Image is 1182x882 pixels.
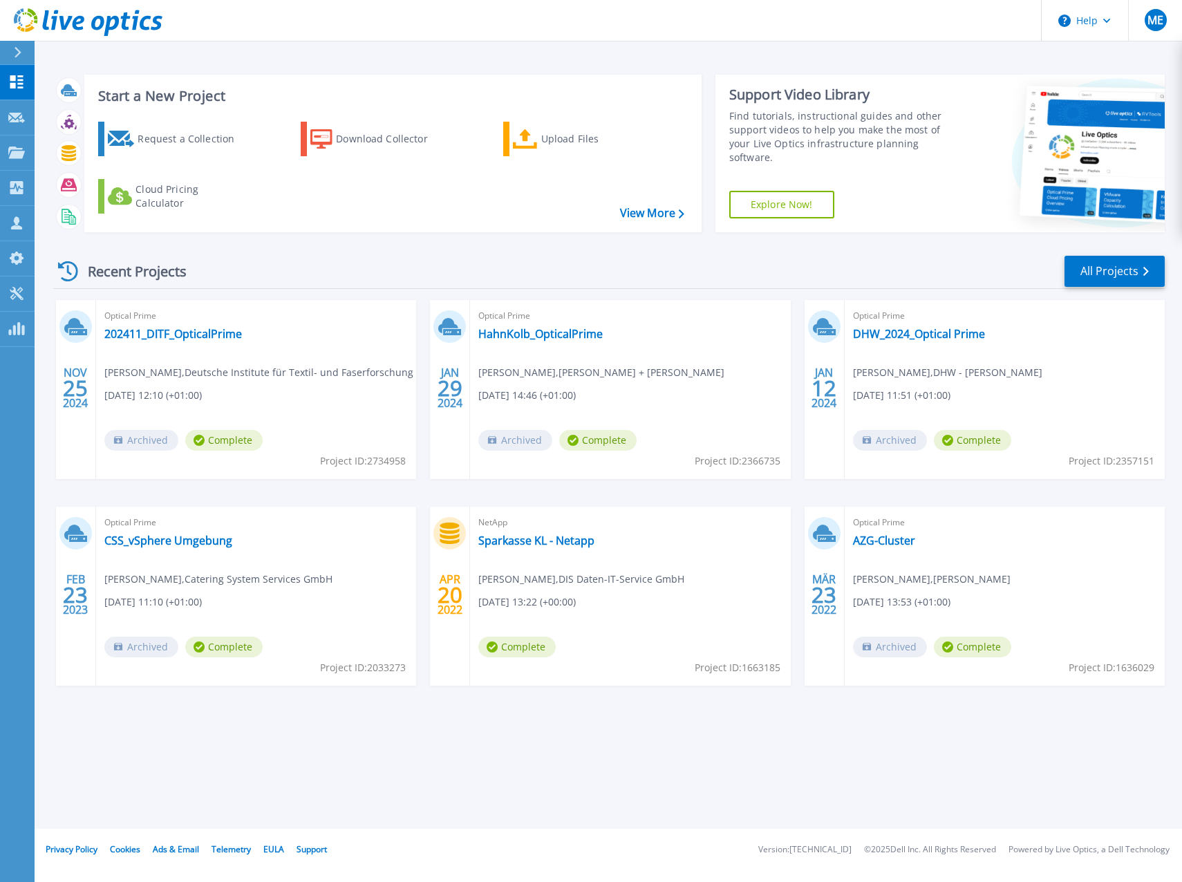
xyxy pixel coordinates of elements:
[853,515,1156,530] span: Optical Prime
[104,572,332,587] span: [PERSON_NAME] , Catering System Services GmbH
[438,589,462,601] span: 20
[541,125,652,153] div: Upload Files
[478,308,782,323] span: Optical Prime
[853,572,1011,587] span: [PERSON_NAME] , [PERSON_NAME]
[478,534,594,547] a: Sparkasse KL - Netapp
[478,572,684,587] span: [PERSON_NAME] , DIS Daten-IT-Service GmbH
[853,388,950,403] span: [DATE] 11:51 (+01:00)
[110,843,140,855] a: Cookies
[478,327,603,341] a: HahnKolb_OpticalPrime
[729,191,834,218] a: Explore Now!
[53,254,205,288] div: Recent Projects
[853,594,950,610] span: [DATE] 13:53 (+01:00)
[104,365,413,380] span: [PERSON_NAME] , Deutsche Institute für Textil- und Faserforschung
[104,327,242,341] a: 202411_DITF_OpticalPrime
[729,109,957,165] div: Find tutorials, instructional guides and other support videos to help you make the most of your L...
[758,845,852,854] li: Version: [TECHNICAL_ID]
[98,88,684,104] h3: Start a New Project
[620,207,684,220] a: View More
[336,125,447,153] div: Download Collector
[263,843,284,855] a: EULA
[811,570,837,620] div: MÄR 2022
[104,534,232,547] a: CSS_vSphere Umgebung
[153,843,199,855] a: Ads & Email
[559,430,637,451] span: Complete
[98,122,252,156] a: Request a Collection
[63,382,88,394] span: 25
[853,327,985,341] a: DHW_2024_Optical Prime
[695,453,780,469] span: Project ID: 2366735
[478,430,552,451] span: Archived
[853,637,927,657] span: Archived
[104,388,202,403] span: [DATE] 12:10 (+01:00)
[138,125,248,153] div: Request a Collection
[297,843,327,855] a: Support
[478,365,724,380] span: [PERSON_NAME] , [PERSON_NAME] + [PERSON_NAME]
[63,589,88,601] span: 23
[1147,15,1163,26] span: ME
[104,430,178,451] span: Archived
[853,365,1042,380] span: [PERSON_NAME] , DHW - [PERSON_NAME]
[1069,453,1154,469] span: Project ID: 2357151
[812,589,836,601] span: 23
[104,637,178,657] span: Archived
[104,594,202,610] span: [DATE] 11:10 (+01:00)
[62,570,88,620] div: FEB 2023
[62,363,88,413] div: NOV 2024
[320,660,406,675] span: Project ID: 2033273
[320,453,406,469] span: Project ID: 2734958
[811,363,837,413] div: JAN 2024
[135,182,246,210] div: Cloud Pricing Calculator
[934,637,1011,657] span: Complete
[853,308,1156,323] span: Optical Prime
[301,122,455,156] a: Download Collector
[812,382,836,394] span: 12
[478,388,576,403] span: [DATE] 14:46 (+01:00)
[478,594,576,610] span: [DATE] 13:22 (+00:00)
[185,430,263,451] span: Complete
[478,515,782,530] span: NetApp
[1069,660,1154,675] span: Project ID: 1636029
[46,843,97,855] a: Privacy Policy
[437,570,463,620] div: APR 2022
[503,122,657,156] a: Upload Files
[853,430,927,451] span: Archived
[104,515,408,530] span: Optical Prime
[98,179,252,214] a: Cloud Pricing Calculator
[437,363,463,413] div: JAN 2024
[185,637,263,657] span: Complete
[729,86,957,104] div: Support Video Library
[695,660,780,675] span: Project ID: 1663185
[853,534,915,547] a: AZG-Cluster
[478,637,556,657] span: Complete
[438,382,462,394] span: 29
[212,843,251,855] a: Telemetry
[864,845,996,854] li: © 2025 Dell Inc. All Rights Reserved
[1064,256,1165,287] a: All Projects
[104,308,408,323] span: Optical Prime
[934,430,1011,451] span: Complete
[1009,845,1170,854] li: Powered by Live Optics, a Dell Technology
